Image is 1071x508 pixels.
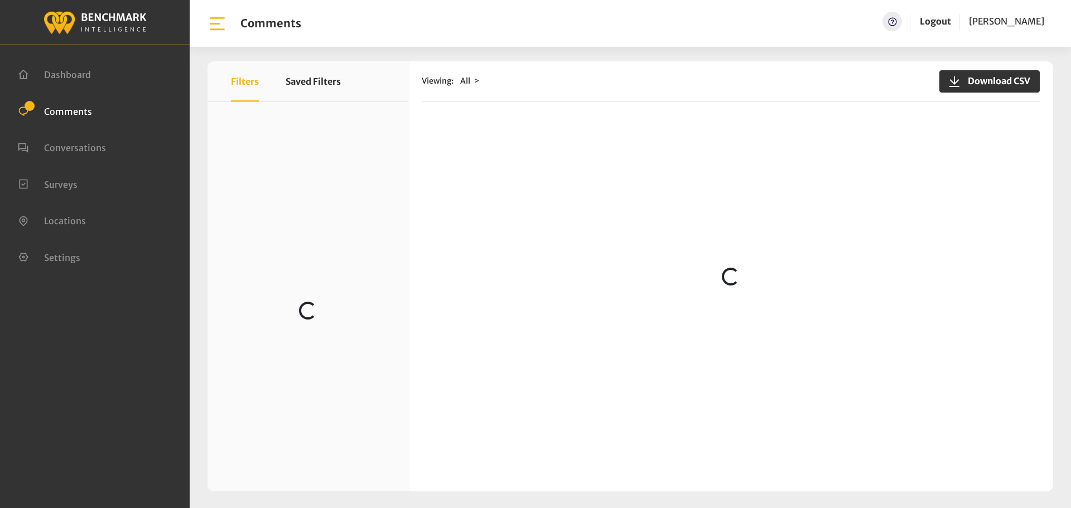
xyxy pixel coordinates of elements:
span: Download CSV [961,74,1030,88]
a: Comments [18,105,92,116]
span: Comments [44,105,92,117]
span: Conversations [44,142,106,153]
span: All [460,76,470,86]
a: Locations [18,214,86,225]
a: Settings [18,251,80,262]
a: Logout [920,16,951,27]
a: Surveys [18,178,78,189]
span: [PERSON_NAME] [969,16,1044,27]
span: Settings [44,251,80,263]
img: benchmark [43,8,147,36]
span: Viewing: [422,75,454,87]
img: bar [208,14,227,33]
span: Locations [44,215,86,226]
button: Filters [231,61,259,101]
button: Saved Filters [286,61,341,101]
button: Download CSV [939,70,1040,93]
span: Surveys [44,178,78,190]
span: Dashboard [44,69,91,80]
a: Logout [920,12,951,31]
a: Conversations [18,141,106,152]
h1: Comments [240,17,301,30]
a: [PERSON_NAME] [969,12,1044,31]
a: Dashboard [18,68,91,79]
